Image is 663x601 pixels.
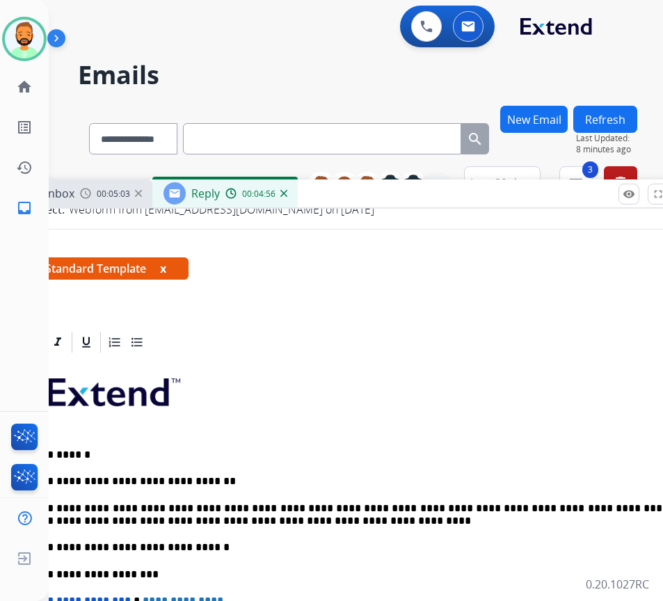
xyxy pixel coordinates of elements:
[16,119,33,136] mat-icon: list_alt
[464,166,541,200] button: Last 90 days
[78,61,620,89] h2: Emails
[500,106,568,133] button: New Email
[576,133,637,144] span: Last Updated:
[420,172,453,205] div: +147
[16,79,33,95] mat-icon: home
[45,186,74,201] span: Inbox
[16,200,33,216] mat-icon: inbox
[612,175,629,191] mat-icon: delete
[97,189,130,200] span: 00:05:03
[16,159,33,176] mat-icon: history
[47,332,68,353] div: Italic
[127,332,147,353] div: Bullet List
[23,257,189,280] span: Standard Template
[559,166,593,200] button: 3
[69,201,374,218] p: Webform from [EMAIL_ADDRESS][DOMAIN_NAME] on [DATE]
[467,131,484,147] mat-icon: search
[623,188,635,200] mat-icon: remove_red_eye
[104,332,125,353] div: Ordered List
[573,106,637,133] button: Refresh
[582,161,598,178] span: 3
[5,19,44,58] img: avatar
[242,189,275,200] span: 00:04:56
[191,186,220,201] span: Reply
[586,576,649,593] p: 0.20.1027RC
[160,260,166,277] button: x
[76,332,97,353] div: Underline
[576,144,637,155] span: 8 minutes ago
[568,175,584,191] mat-icon: menu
